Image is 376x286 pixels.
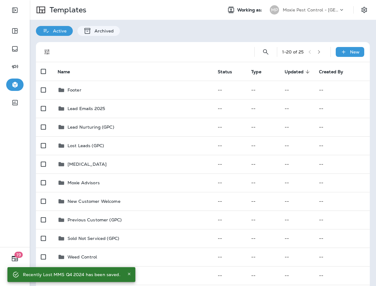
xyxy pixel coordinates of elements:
[125,270,133,278] button: Close
[314,229,370,248] td: --
[280,136,314,155] td: --
[314,136,370,155] td: --
[246,211,280,229] td: --
[246,155,280,173] td: --
[314,211,370,229] td: --
[280,81,314,99] td: --
[285,69,312,75] span: Updated
[68,162,107,167] p: [MEDICAL_DATA]
[237,7,264,13] span: Working as:
[246,248,280,266] td: --
[359,4,370,15] button: Settings
[280,155,314,173] td: --
[213,248,246,266] td: --
[280,118,314,136] td: --
[314,248,370,266] td: --
[282,49,304,54] div: 1 - 20 of 25
[213,136,246,155] td: --
[68,236,119,241] p: Sold Not Serviced (GPC)
[280,211,314,229] td: --
[280,173,314,192] td: --
[314,266,370,285] td: --
[6,4,24,16] button: Expand Sidebar
[68,217,122,222] p: Previous Customer (GPC)
[58,69,70,75] span: Name
[246,173,280,192] td: --
[213,229,246,248] td: --
[68,125,114,130] p: Lead Nurturing (GPC)
[270,5,279,15] div: MP
[314,81,370,99] td: --
[6,252,24,265] button: 19
[68,199,120,204] p: New Customer Welcome
[246,81,280,99] td: --
[68,180,100,185] p: Moxie Advisors
[280,192,314,211] td: --
[246,99,280,118] td: --
[91,28,114,33] p: Archived
[280,229,314,248] td: --
[260,46,272,58] button: Search Templates
[251,69,269,75] span: Type
[213,266,246,285] td: --
[213,173,246,192] td: --
[314,173,370,192] td: --
[47,5,86,15] p: Templates
[50,28,67,33] p: Active
[213,155,246,173] td: --
[213,99,246,118] td: --
[246,266,280,285] td: --
[319,69,343,75] span: Created By
[350,49,360,54] p: New
[41,46,53,58] button: Filters
[319,69,351,75] span: Created By
[246,118,280,136] td: --
[246,229,280,248] td: --
[23,269,120,280] div: Recently Lost MMS Q4 2024 has been saved.
[68,88,81,92] p: Footer
[314,155,370,173] td: --
[218,69,240,75] span: Status
[251,69,261,75] span: Type
[58,69,78,75] span: Name
[213,118,246,136] td: --
[280,99,314,118] td: --
[68,106,105,111] p: Lead Emails 2025
[246,192,280,211] td: --
[280,248,314,266] td: --
[213,81,246,99] td: --
[314,192,370,211] td: --
[283,7,339,12] p: Moxie Pest Control - [GEOGRAPHIC_DATA]
[285,69,304,75] span: Updated
[218,69,232,75] span: Status
[68,254,97,259] p: Weed Control
[68,143,104,148] p: Lost Leads (GPC)
[246,136,280,155] td: --
[314,99,370,118] td: --
[213,211,246,229] td: --
[213,192,246,211] td: --
[280,266,314,285] td: --
[15,252,23,258] span: 19
[314,118,370,136] td: --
